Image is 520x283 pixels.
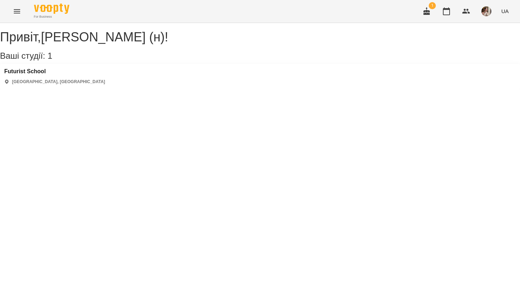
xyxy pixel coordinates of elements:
[4,68,105,75] a: Futurist School
[501,7,509,15] span: UA
[429,2,436,9] span: 1
[498,5,512,18] button: UA
[34,4,69,14] img: Voopty Logo
[47,51,52,60] span: 1
[34,15,69,19] span: For Business
[481,6,491,16] img: 0a4dad19eba764c2f594687fe5d0a04d.jpeg
[12,79,105,85] p: [GEOGRAPHIC_DATA], [GEOGRAPHIC_DATA]
[8,3,25,20] button: Menu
